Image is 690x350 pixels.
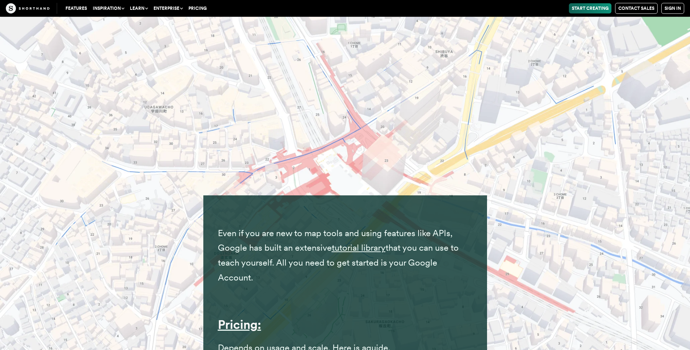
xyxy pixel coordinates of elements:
button: Inspiration [90,3,127,13]
a: tutorial library [332,242,386,253]
a: Start Creating [569,3,611,13]
button: Enterprise [151,3,186,13]
img: The Craft [6,3,49,13]
a: Contact Sales [615,3,658,14]
a: Pricing [218,317,258,332]
a: Pricing [186,3,210,13]
a: : [258,317,261,332]
button: Learn [127,3,151,13]
p: Even if you are new to map tools and using features like APIs, Google has built an extensive that... [218,226,472,285]
a: Sign in [661,3,684,14]
a: Features [63,3,90,13]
